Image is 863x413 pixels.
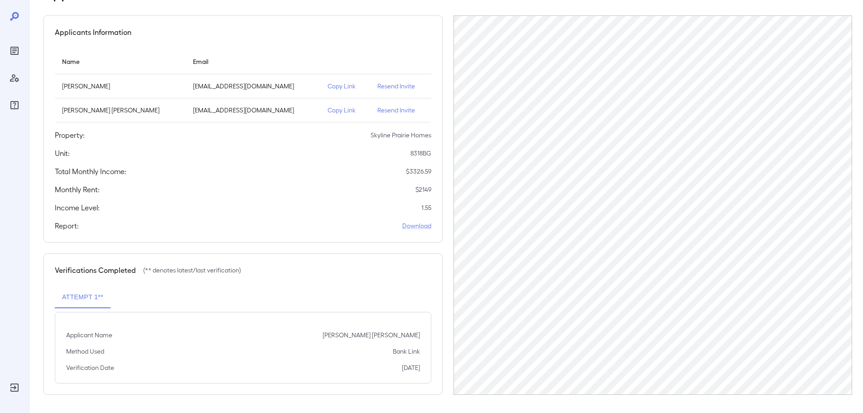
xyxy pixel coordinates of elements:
[7,380,22,395] div: Log Out
[55,220,79,231] h5: Report:
[421,203,431,212] p: 1.55
[7,71,22,85] div: Manage Users
[62,82,178,91] p: [PERSON_NAME]
[410,149,431,158] p: 8318BG
[402,221,431,230] a: Download
[402,363,420,372] p: [DATE]
[55,184,100,195] h5: Monthly Rent:
[55,166,126,177] h5: Total Monthly Income:
[323,330,420,340] p: [PERSON_NAME] [PERSON_NAME]
[66,330,112,340] p: Applicant Name
[415,185,431,194] p: $ 2149
[186,49,321,74] th: Email
[66,363,114,372] p: Verification Date
[55,202,100,213] h5: Income Level:
[7,44,22,58] div: Reports
[55,27,131,38] h5: Applicants Information
[55,287,111,308] button: Attempt 1**
[377,82,424,91] p: Resend Invite
[62,106,178,115] p: [PERSON_NAME] [PERSON_NAME]
[143,266,241,275] p: (** denotes latest/last verification)
[7,98,22,112] div: FAQ
[66,347,104,356] p: Method Used
[55,49,186,74] th: Name
[55,130,85,141] h5: Property:
[193,106,313,115] p: [EMAIL_ADDRESS][DOMAIN_NAME]
[406,167,431,176] p: $ 3326.59
[377,106,424,115] p: Resend Invite
[55,148,70,159] h5: Unit:
[393,347,420,356] p: Bank Link
[55,49,431,122] table: simple table
[371,131,431,140] p: Skyline Prairie Homes
[328,82,363,91] p: Copy Link
[193,82,313,91] p: [EMAIL_ADDRESS][DOMAIN_NAME]
[55,265,136,276] h5: Verifications Completed
[328,106,363,115] p: Copy Link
